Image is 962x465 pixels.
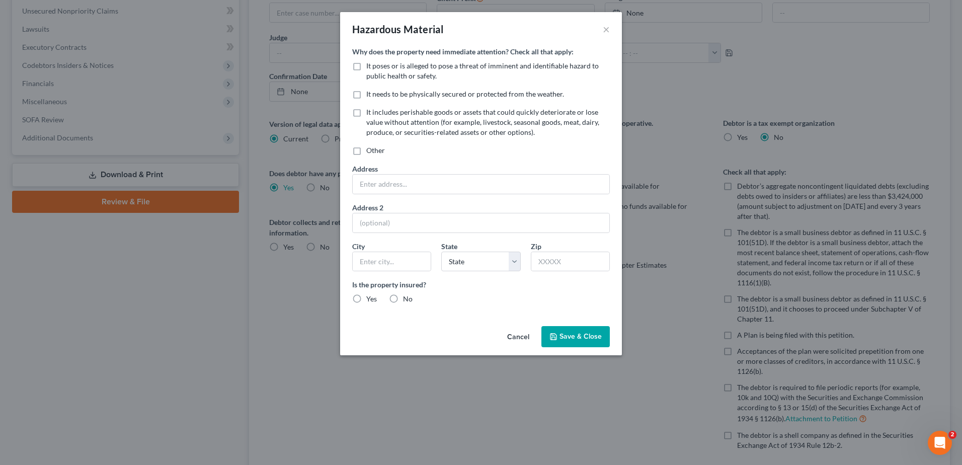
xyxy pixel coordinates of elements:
button: Cancel [499,327,537,347]
label: Zip [531,241,541,252]
input: XXXXX [531,252,609,271]
iframe: Intercom live chat [928,431,952,455]
div: Hazardous Material [352,22,443,36]
label: Yes [366,294,377,304]
span: It includes perishable goods or assets that could quickly deteriorate or lose value without atten... [366,108,599,136]
label: State [441,241,457,252]
input: Enter city... [353,252,431,271]
span: Other [366,146,385,154]
input: Enter address... [353,175,609,194]
input: (optional) [353,213,609,232]
label: No [403,294,413,304]
label: Is the property insured? [352,279,610,290]
span: It needs to be physically secured or protected from the weather. [366,90,564,98]
span: 2 [948,431,956,439]
button: Save & Close [541,326,610,347]
label: Address 2 [352,202,383,213]
span: It poses or is alleged to pose a threat of imminent and identifiable hazard to public health or s... [366,61,599,80]
label: City [352,241,365,252]
label: Why does the property need immediate attention? Check all that apply: [352,46,574,57]
label: Address [352,164,378,174]
button: × [603,23,610,35]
